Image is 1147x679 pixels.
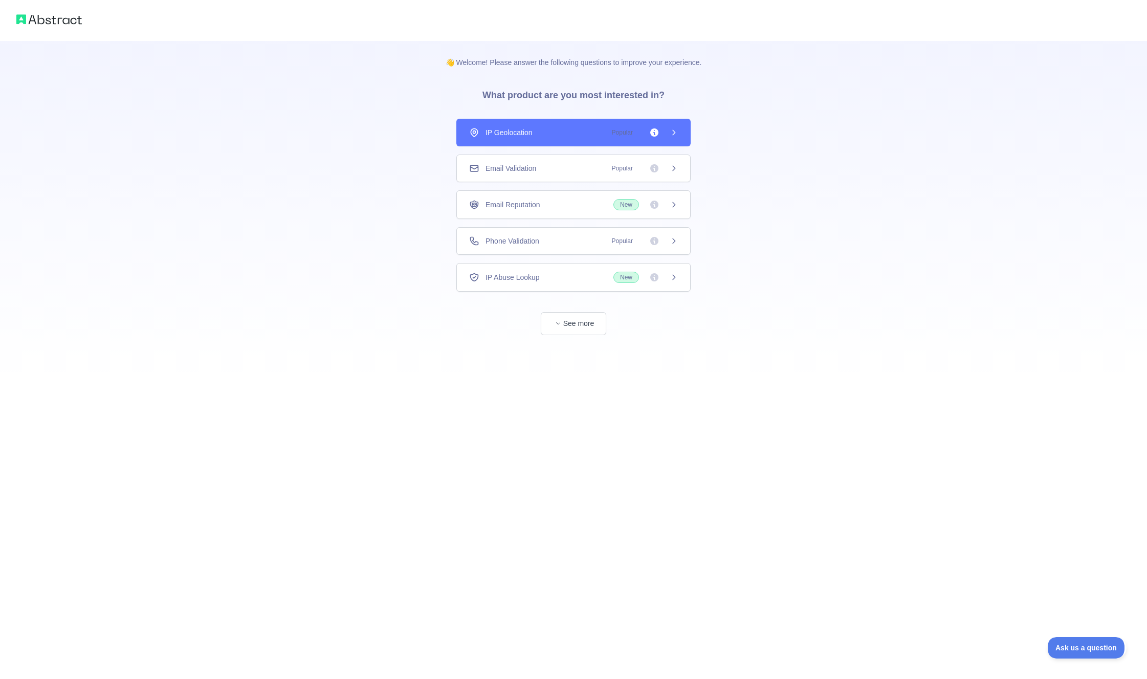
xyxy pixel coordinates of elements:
iframe: Toggle Customer Support [1048,637,1127,659]
span: Popular [606,127,639,138]
h3: What product are you most interested in? [466,68,681,119]
span: Email Validation [486,163,536,173]
span: Phone Validation [486,236,539,246]
span: IP Abuse Lookup [486,272,540,282]
span: Email Reputation [486,200,540,210]
p: 👋 Welcome! Please answer the following questions to improve your experience. [429,41,718,68]
span: IP Geolocation [486,127,533,138]
span: New [613,272,639,283]
span: Popular [606,236,639,246]
span: New [613,199,639,210]
button: See more [541,312,606,335]
span: Popular [606,163,639,173]
img: Abstract logo [16,12,82,27]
